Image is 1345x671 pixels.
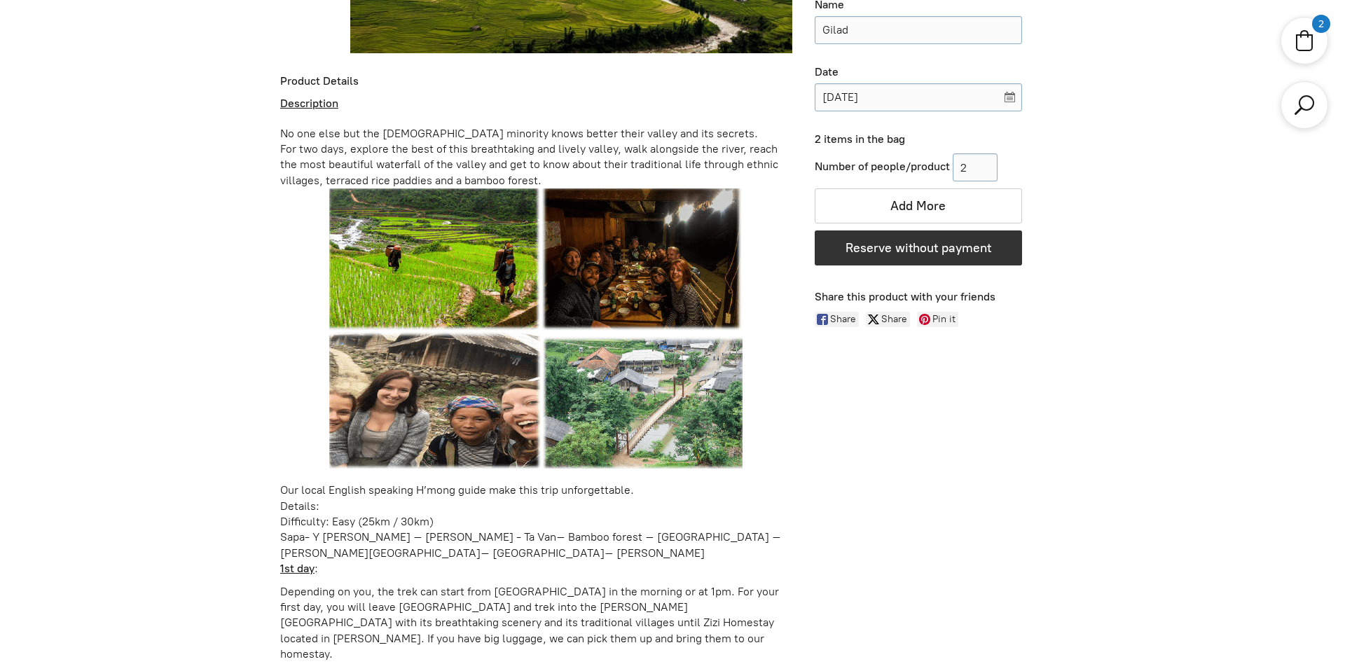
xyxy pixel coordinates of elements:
[917,312,958,327] a: Pin it
[280,514,792,530] div: Difficulty: Easy (25km / 30km)
[1313,15,1330,32] div: 2
[881,312,910,327] span: Share
[815,65,1022,80] div: Date
[830,312,859,327] span: Share
[815,230,1022,265] button: Reserve without payment
[846,240,991,256] span: Reserve without payment
[1281,17,1328,64] div: Shopping cart
[815,312,859,327] a: Share
[815,290,1065,305] div: Share this product with your friends
[866,312,910,327] a: Share
[280,584,792,663] p: Depending on you, the trek can start from [GEOGRAPHIC_DATA] in the morning or at 1pm. For your fi...
[815,132,905,146] span: 2 items in the bag
[280,499,792,514] div: Details:
[280,74,792,89] div: Product Details
[280,97,338,110] u: Description
[280,483,792,498] div: Our local English speaking H’mong guide make this trip unforgettable.
[815,188,1022,223] button: Add More
[280,141,792,188] div: For two days, explore the best of this breathtaking and lively valley, walk alongside the river, ...
[815,160,950,173] span: Number of people/product
[890,198,946,214] span: Add More
[280,126,792,141] div: No one else but the [DEMOGRAPHIC_DATA] minority knows better their valley and its secrets.
[1292,92,1317,118] a: Search products
[815,16,1022,44] input: Name
[280,530,792,561] div: Sapa- Y [PERSON_NAME] – [PERSON_NAME] - Ta Van– Bamboo forest – [GEOGRAPHIC_DATA] – [PERSON_NAME]...
[953,153,998,181] input: 1
[280,561,792,576] p: :
[280,562,315,575] u: 1st day
[932,312,958,327] span: Pin it
[815,83,1022,111] input: Please choose a date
